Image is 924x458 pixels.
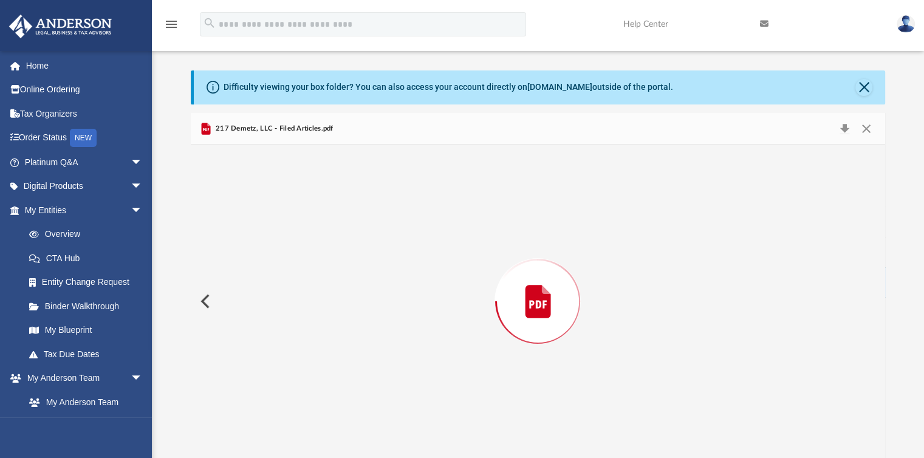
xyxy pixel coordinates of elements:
[224,81,673,94] div: Difficulty viewing your box folder? You can also access your account directly on outside of the p...
[855,120,877,137] button: Close
[164,23,179,32] a: menu
[9,53,161,78] a: Home
[70,129,97,147] div: NEW
[213,123,334,134] span: 217 Demetz, LLC - Filed Articles.pdf
[17,390,149,414] a: My Anderson Team
[9,78,161,102] a: Online Ordering
[17,318,155,343] a: My Blueprint
[527,82,592,92] a: [DOMAIN_NAME]
[9,174,161,199] a: Digital Productsarrow_drop_down
[131,198,155,223] span: arrow_drop_down
[897,15,915,33] img: User Pic
[5,15,115,38] img: Anderson Advisors Platinum Portal
[17,414,155,439] a: Anderson System
[203,16,216,30] i: search
[17,246,161,270] a: CTA Hub
[17,294,161,318] a: Binder Walkthrough
[834,120,856,137] button: Download
[191,284,217,318] button: Previous File
[9,150,161,174] a: Platinum Q&Aarrow_drop_down
[9,366,155,391] a: My Anderson Teamarrow_drop_down
[17,342,161,366] a: Tax Due Dates
[17,222,161,247] a: Overview
[17,270,161,295] a: Entity Change Request
[131,174,155,199] span: arrow_drop_down
[9,101,161,126] a: Tax Organizers
[131,150,155,175] span: arrow_drop_down
[131,366,155,391] span: arrow_drop_down
[9,126,161,151] a: Order StatusNEW
[9,198,161,222] a: My Entitiesarrow_drop_down
[855,79,872,96] button: Close
[164,17,179,32] i: menu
